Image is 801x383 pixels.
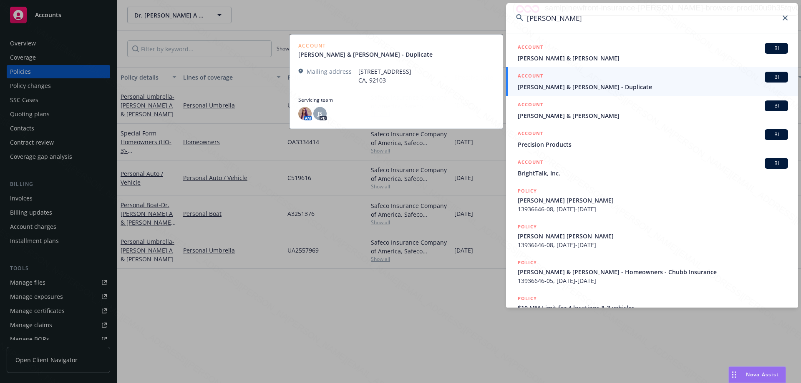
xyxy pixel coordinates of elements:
h5: ACCOUNT [518,158,543,168]
span: BI [768,102,785,110]
span: 13936646-08, [DATE]-[DATE] [518,205,788,213]
a: POLICY[PERSON_NAME] & [PERSON_NAME] - Homeowners - Chubb Insurance13936646-05, [DATE]-[DATE] [506,254,798,290]
span: BI [768,45,785,52]
a: ACCOUNTBIBrightTalk, Inc. [506,153,798,182]
a: POLICY$10 MM Limit for 4 locations & 3 vehicles [506,290,798,325]
a: ACCOUNTBIPrecision Products [506,125,798,153]
a: ACCOUNTBI[PERSON_NAME] & [PERSON_NAME] [506,96,798,125]
h5: POLICY [518,223,537,231]
span: BI [768,131,785,138]
span: Precision Products [518,140,788,149]
span: $10 MM Limit for 4 locations & 3 vehicles [518,303,788,312]
h5: ACCOUNT [518,43,543,53]
a: POLICY[PERSON_NAME] [PERSON_NAME]13936646-08, [DATE]-[DATE] [506,218,798,254]
span: 13936646-05, [DATE]-[DATE] [518,276,788,285]
input: Search... [506,3,798,33]
span: [PERSON_NAME] [PERSON_NAME] [518,196,788,205]
h5: ACCOUNT [518,129,543,139]
span: [PERSON_NAME] [PERSON_NAME] [518,232,788,240]
a: ACCOUNTBI[PERSON_NAME] & [PERSON_NAME] [506,38,798,67]
span: [PERSON_NAME] & [PERSON_NAME] [518,54,788,63]
span: [PERSON_NAME] & [PERSON_NAME] [518,111,788,120]
span: [PERSON_NAME] & [PERSON_NAME] - Duplicate [518,83,788,91]
span: 13936646-08, [DATE]-[DATE] [518,240,788,249]
h5: POLICY [518,294,537,303]
span: [PERSON_NAME] & [PERSON_NAME] - Homeowners - Chubb Insurance [518,268,788,276]
a: ACCOUNTBI[PERSON_NAME] & [PERSON_NAME] - Duplicate [506,67,798,96]
span: BI [768,73,785,81]
h5: POLICY [518,187,537,195]
h5: ACCOUNT [518,72,543,82]
h5: POLICY [518,258,537,267]
button: Nova Assist [728,366,786,383]
span: Nova Assist [746,371,779,378]
div: Drag to move [729,367,739,383]
a: POLICY[PERSON_NAME] [PERSON_NAME]13936646-08, [DATE]-[DATE] [506,182,798,218]
span: BI [768,160,785,167]
h5: ACCOUNT [518,100,543,110]
span: BrightTalk, Inc. [518,169,788,178]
